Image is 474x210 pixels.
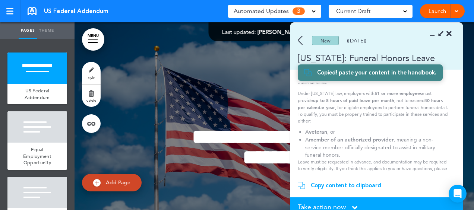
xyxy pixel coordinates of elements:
[82,28,104,51] a: MENU
[309,136,394,143] strong: member of an authorized provider
[304,69,312,76] img: copy.svg
[222,28,256,35] span: Last updated:
[449,185,467,203] div: Open Intercom Messenger
[375,90,422,96] strong: 51 or more employees
[19,22,37,39] a: Pages
[309,128,327,135] strong: veteran
[93,179,101,187] img: add.svg
[298,182,305,189] img: copy.svg
[298,90,450,124] p: Under [US_STATE] law, employers with must provide , not to exceed , for eligible employees to per...
[23,146,51,166] span: Equal Employment Opportunity
[336,6,370,16] span: Current Draft
[257,28,303,35] span: [PERSON_NAME]
[82,85,101,107] a: delete
[305,136,443,159] li: A , meaning a non-service member officially designated to assist in military funeral honors.
[298,159,450,179] p: Leave must be requested in advance, and documentation may be required to verify eligibility. If y...
[106,179,130,186] span: Add Page
[82,62,101,84] a: style
[290,52,441,64] div: [US_STATE]: Funeral Honors Leave
[222,29,327,35] div: —
[313,97,394,103] strong: up to 8 hours of paid leave per month
[312,36,339,45] div: New
[234,6,289,16] span: Automated Updates
[86,98,96,102] span: delete
[311,182,381,189] div: Copy content to clipboard
[25,87,50,101] span: US Federal Addendum
[317,69,436,76] div: Copied! paste your content in the handbook.
[82,174,142,191] a: Add Page
[347,38,366,43] div: ([DATE])
[7,84,67,104] a: US Federal Addendum
[44,7,108,15] span: US Federal Addendum
[88,75,95,80] span: style
[293,7,305,15] span: 3
[426,4,449,18] a: Launch
[37,22,56,39] a: Theme
[305,128,443,136] li: A , or
[298,36,303,45] img: back.svg
[7,143,67,170] a: Equal Employment Opportunity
